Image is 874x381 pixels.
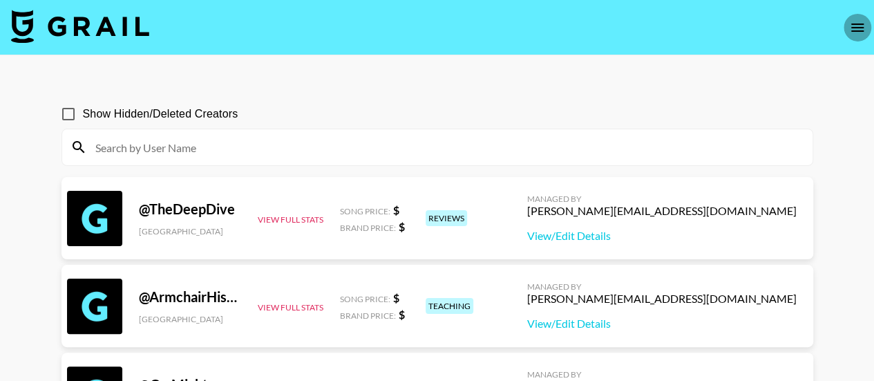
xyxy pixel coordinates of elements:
div: [PERSON_NAME][EMAIL_ADDRESS][DOMAIN_NAME] [527,204,797,218]
div: @ TheDeepDive [139,201,241,218]
span: Show Hidden/Deleted Creators [83,106,238,122]
div: [GEOGRAPHIC_DATA] [139,226,241,236]
span: Brand Price: [340,310,396,321]
a: View/Edit Details [527,317,797,331]
button: View Full Stats [258,214,323,225]
div: reviews [426,210,467,226]
div: Managed By [527,281,797,292]
div: Managed By [527,194,797,204]
strong: $ [393,203,399,216]
span: Brand Price: [340,223,396,233]
strong: $ [399,220,405,233]
a: View/Edit Details [527,229,797,243]
div: [PERSON_NAME][EMAIL_ADDRESS][DOMAIN_NAME] [527,292,797,306]
button: View Full Stats [258,302,323,313]
div: [GEOGRAPHIC_DATA] [139,314,241,324]
div: Managed By [527,369,797,380]
strong: $ [399,308,405,321]
strong: $ [393,291,399,304]
input: Search by User Name [87,136,804,158]
div: @ ArmchairHistorian [139,288,241,306]
div: teaching [426,298,473,314]
img: Grail Talent [11,10,149,43]
button: open drawer [844,14,871,41]
span: Song Price: [340,206,390,216]
span: Song Price: [340,294,390,304]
